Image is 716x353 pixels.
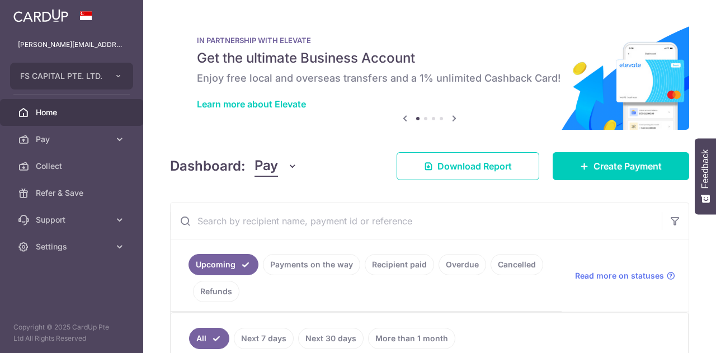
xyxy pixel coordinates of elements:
[700,149,710,189] span: Feedback
[171,203,662,239] input: Search by recipient name, payment id or reference
[695,138,716,214] button: Feedback - Show survey
[368,328,455,349] a: More than 1 month
[18,39,125,50] p: [PERSON_NAME][EMAIL_ADDRESS][PERSON_NAME][DOMAIN_NAME]
[255,156,298,177] button: Pay
[36,187,110,199] span: Refer & Save
[234,328,294,349] a: Next 7 days
[170,156,246,176] h4: Dashboard:
[298,328,364,349] a: Next 30 days
[491,254,543,275] a: Cancelled
[439,254,486,275] a: Overdue
[437,159,512,173] span: Download Report
[36,241,110,252] span: Settings
[197,36,662,45] p: IN PARTNERSHIP WITH ELEVATE
[36,134,110,145] span: Pay
[255,156,278,177] span: Pay
[553,152,689,180] a: Create Payment
[365,254,434,275] a: Recipient paid
[170,18,689,130] img: Renovation banner
[397,152,539,180] a: Download Report
[36,107,110,118] span: Home
[575,270,664,281] span: Read more on statuses
[263,254,360,275] a: Payments on the way
[20,70,103,82] span: FS CAPITAL PTE. LTD.
[197,49,662,67] h5: Get the ultimate Business Account
[197,98,306,110] a: Learn more about Elevate
[193,281,239,302] a: Refunds
[13,9,68,22] img: CardUp
[189,254,258,275] a: Upcoming
[10,63,133,90] button: FS CAPITAL PTE. LTD.
[189,328,229,349] a: All
[593,159,662,173] span: Create Payment
[197,72,662,85] h6: Enjoy free local and overseas transfers and a 1% unlimited Cashback Card!
[36,161,110,172] span: Collect
[575,270,675,281] a: Read more on statuses
[36,214,110,225] span: Support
